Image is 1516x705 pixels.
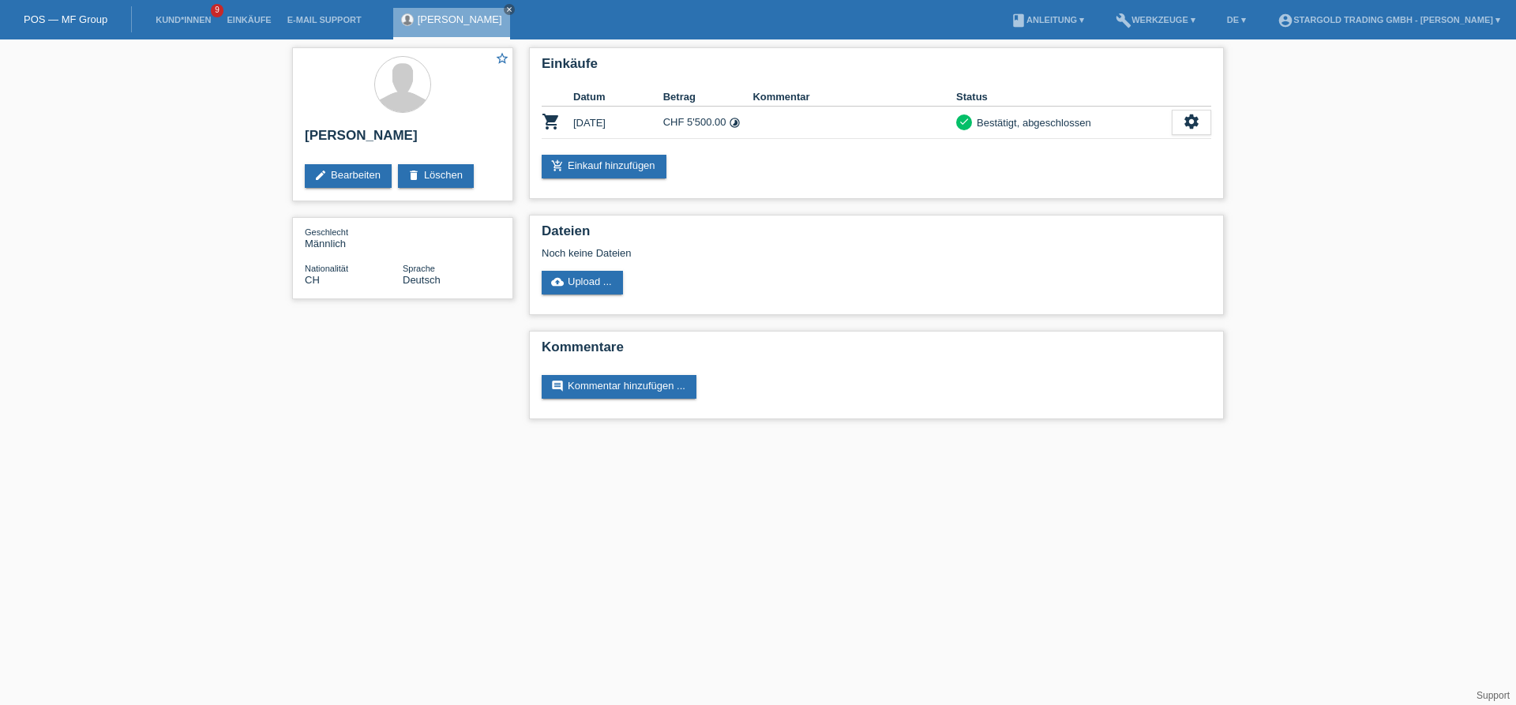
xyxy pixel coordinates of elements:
a: close [504,4,515,15]
i: account_circle [1278,13,1293,28]
i: cloud_upload [551,276,564,288]
a: E-Mail Support [280,15,370,24]
i: add_shopping_cart [551,159,564,172]
th: Kommentar [752,88,956,107]
a: [PERSON_NAME] [418,13,502,25]
i: comment [551,380,564,392]
a: POS — MF Group [24,13,107,25]
a: cloud_uploadUpload ... [542,271,623,294]
i: edit [314,169,327,182]
h2: Dateien [542,223,1211,247]
i: star_border [495,51,509,66]
td: [DATE] [573,107,663,139]
i: build [1116,13,1131,28]
a: editBearbeiten [305,164,392,188]
span: Geschlecht [305,227,348,237]
span: 9 [211,4,223,17]
i: settings [1183,113,1200,130]
i: delete [407,169,420,182]
a: add_shopping_cartEinkauf hinzufügen [542,155,666,178]
span: Schweiz [305,274,320,286]
i: check [959,116,970,127]
a: Kund*innen [148,15,219,24]
a: Einkäufe [219,15,279,24]
a: account_circleStargold Trading GmbH - [PERSON_NAME] ▾ [1270,15,1508,24]
th: Status [956,88,1172,107]
a: buildWerkzeuge ▾ [1108,15,1203,24]
a: DE ▾ [1219,15,1254,24]
div: Noch keine Dateien [542,247,1024,259]
a: commentKommentar hinzufügen ... [542,375,696,399]
td: CHF 5'500.00 [663,107,753,139]
div: Bestätigt, abgeschlossen [972,114,1091,131]
th: Betrag [663,88,753,107]
i: Fixe Raten (48 Raten) [729,117,741,129]
a: star_border [495,51,509,68]
i: POSP00027338 [542,112,561,131]
h2: Kommentare [542,339,1211,363]
a: bookAnleitung ▾ [1003,15,1092,24]
i: close [505,6,513,13]
span: Deutsch [403,274,441,286]
span: Nationalität [305,264,348,273]
i: book [1011,13,1026,28]
span: Sprache [403,264,435,273]
div: Männlich [305,226,403,249]
h2: [PERSON_NAME] [305,128,501,152]
a: deleteLöschen [398,164,474,188]
th: Datum [573,88,663,107]
a: Support [1477,690,1510,701]
h2: Einkäufe [542,56,1211,80]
